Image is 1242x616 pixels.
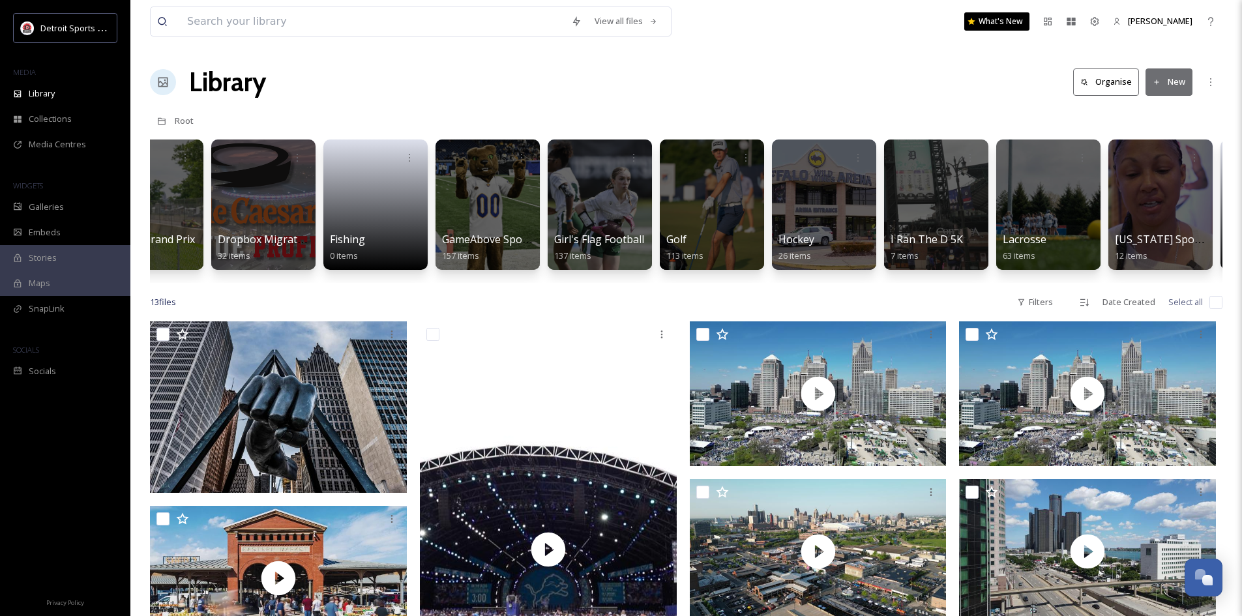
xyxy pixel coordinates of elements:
span: Media Centres [29,138,86,151]
a: Hockey26 items [778,233,814,261]
a: Fishing0 items [330,233,365,261]
span: Select all [1168,296,1203,308]
span: WIDGETS [13,181,43,190]
input: Search your library [181,7,565,36]
span: 7 items [891,250,919,261]
span: Fishing [330,232,365,246]
span: SOCIALS [13,345,39,355]
button: Organise [1073,68,1139,95]
span: 157 items [442,250,479,261]
img: thumbnail [690,321,947,466]
a: Library [189,63,266,102]
img: Bureau_DetroitMonuments_7229 (1).jpg [150,321,407,493]
span: Lacrosse [1003,232,1046,246]
span: Galleries [29,201,64,213]
span: MEDIA [13,67,36,77]
a: Detroit Grand Prix [106,233,195,261]
span: Root [175,115,194,126]
button: New [1146,68,1192,95]
a: Lacrosse63 items [1003,233,1046,261]
span: Maps [29,277,50,289]
a: I Ran The D 5K7 items [891,233,963,261]
span: 13 file s [150,296,176,308]
span: GameAbove Sports Bowl [442,232,563,246]
span: [PERSON_NAME] [1128,15,1192,27]
span: SnapLink [29,302,65,315]
a: GameAbove Sports Bowl157 items [442,233,563,261]
span: 113 items [666,250,703,261]
span: 26 items [778,250,811,261]
button: Open Chat [1185,559,1222,596]
span: Dropbox Migration [218,232,313,246]
span: 137 items [554,250,591,261]
a: Girl's Flag Football137 items [554,233,644,261]
a: [PERSON_NAME] [1106,8,1199,34]
a: Privacy Policy [46,594,84,609]
span: Stories [29,252,57,264]
span: I Ran The D 5K [891,232,963,246]
span: Socials [29,365,56,377]
a: Golf113 items [666,233,703,261]
img: crop.webp [21,22,34,35]
span: Detroit Grand Prix [106,232,195,246]
span: Detroit Sports Commission [40,22,145,34]
a: Root [175,113,194,128]
span: Library [29,87,55,100]
div: Filters [1011,289,1059,315]
span: 63 items [1003,250,1035,261]
span: Girl's Flag Football [554,232,644,246]
span: 0 items [330,250,358,261]
a: What's New [964,12,1029,31]
span: 12 items [1115,250,1147,261]
span: Collections [29,113,72,125]
div: Date Created [1096,289,1162,315]
span: Hockey [778,232,814,246]
span: 32 items [218,250,250,261]
img: thumbnail [959,321,1216,466]
a: View all files [588,8,664,34]
span: Embeds [29,226,61,239]
a: Organise [1073,68,1146,95]
a: Dropbox Migration32 items [218,233,313,261]
span: Privacy Policy [46,598,84,607]
span: Golf [666,232,687,246]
